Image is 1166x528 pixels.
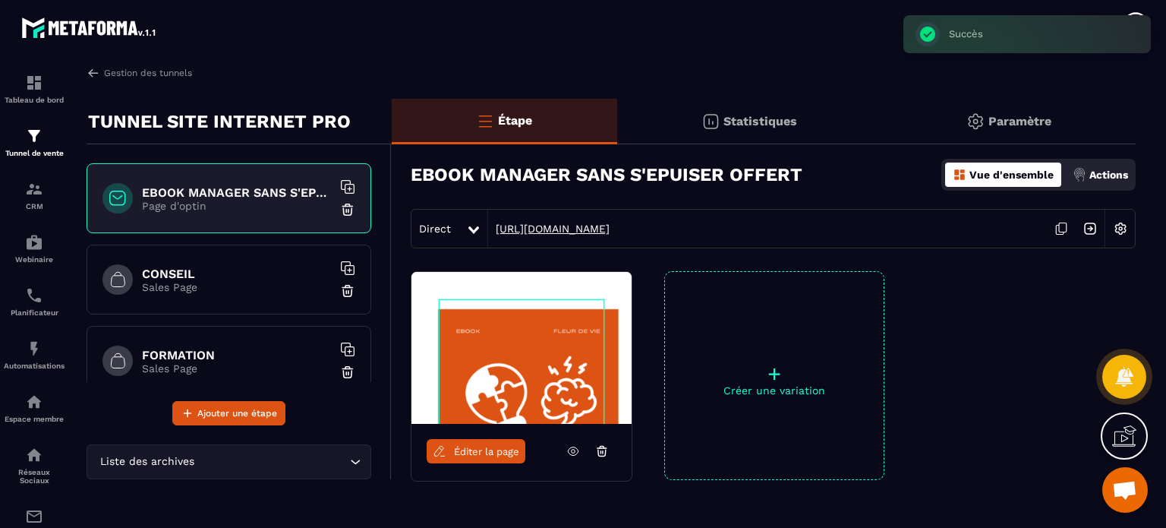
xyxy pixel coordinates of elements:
[4,115,65,169] a: formationformationTunnel de vente
[953,168,966,182] img: dashboard-orange.40269519.svg
[4,169,65,222] a: formationformationCRM
[4,362,65,370] p: Automatisations
[4,149,65,157] p: Tunnel de vente
[25,507,43,526] img: email
[1102,467,1148,513] a: Ouvrir le chat
[701,112,720,131] img: stats.20deebd0.svg
[25,180,43,198] img: formation
[454,446,519,457] span: Éditer la page
[4,62,65,115] a: formationformationTableau de bord
[88,106,351,137] p: TUNNEL SITE INTERNET PRO
[87,66,100,80] img: arrow
[1089,169,1128,181] p: Actions
[4,435,65,496] a: social-networksocial-networkRéseaux Sociaux
[488,223,610,235] a: [URL][DOMAIN_NAME]
[4,308,65,317] p: Planificateur
[87,444,371,479] div: Search for option
[4,202,65,210] p: CRM
[498,113,532,128] p: Étape
[172,401,285,425] button: Ajouter une étape
[411,164,802,185] h3: EBOOK MANAGER SANS S'EPUISER OFFERT
[1073,168,1086,182] img: actions.d6e523a2.png
[25,127,43,145] img: formation
[25,286,43,305] img: scheduler
[4,328,65,381] a: automationsautomationsAutomatisations
[142,362,332,375] p: Sales Page
[25,340,43,358] img: automations
[142,200,332,212] p: Page d'optin
[96,454,197,470] span: Liste des archives
[4,275,65,328] a: schedulerschedulerPlanificateur
[87,66,192,80] a: Gestion des tunnels
[723,114,797,128] p: Statistiques
[411,272,632,424] img: image
[1106,214,1135,243] img: setting-w.858f3a88.svg
[340,365,355,380] img: trash
[21,14,158,41] img: logo
[25,233,43,251] img: automations
[142,267,332,281] h6: CONSEIL
[142,348,332,362] h6: FORMATION
[25,446,43,464] img: social-network
[4,381,65,435] a: automationsautomationsEspace membre
[988,114,1051,128] p: Paramètre
[4,468,65,485] p: Réseaux Sociaux
[427,439,525,463] a: Éditer la page
[4,415,65,423] p: Espace membre
[665,363,884,384] p: +
[25,74,43,92] img: formation
[142,281,332,293] p: Sales Page
[4,96,65,104] p: Tableau de bord
[969,169,1054,181] p: Vue d'ensemble
[340,283,355,299] img: trash
[142,185,332,200] h6: EBOOK MANAGER SANS S'EPUISER OFFERT
[197,454,346,470] input: Search for option
[4,255,65,264] p: Webinaire
[665,384,884,397] p: Créer une variation
[4,222,65,275] a: automationsautomationsWebinaire
[419,223,451,235] span: Direct
[476,112,494,130] img: bars-o.4a397970.svg
[1076,214,1105,243] img: arrow-next.bcc2205e.svg
[340,202,355,217] img: trash
[25,393,43,411] img: automations
[966,112,985,131] img: setting-gr.5f69749f.svg
[197,406,277,421] span: Ajouter une étape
